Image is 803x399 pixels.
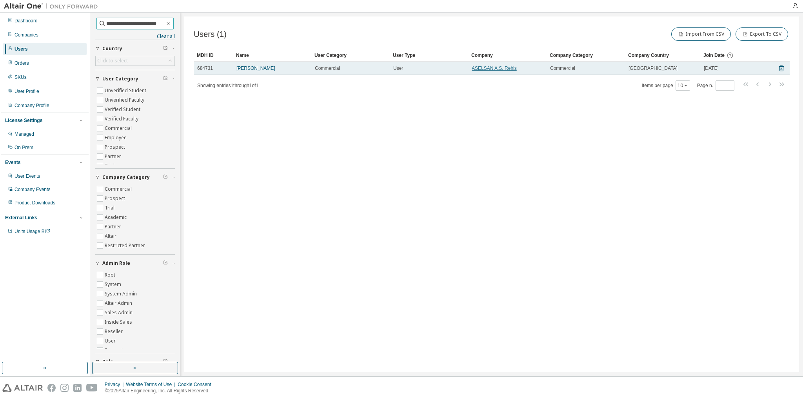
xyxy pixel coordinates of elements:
div: Orders [15,60,29,66]
div: Companies [15,32,38,38]
div: User Profile [15,88,39,95]
div: User Events [15,173,40,179]
span: Join Date [703,53,725,58]
div: SKUs [15,74,27,80]
label: Sales Admin [105,308,134,317]
label: Restricted Partner [105,241,147,250]
button: Admin Role [95,255,175,272]
div: User Category [314,49,387,62]
label: Support [105,346,125,355]
div: Click to select [96,56,174,66]
span: Country [102,46,122,52]
label: Prospect [105,194,127,203]
span: Showing entries 1 through 1 of 1 [197,83,258,88]
div: Company Country [628,49,697,62]
label: Unverified Faculty [105,95,146,105]
span: User [393,65,403,71]
div: Click to select [97,58,128,64]
div: Website Terms of Use [126,381,178,388]
img: altair_logo.svg [2,384,43,392]
a: ASELSAN A.S. Rehis [472,66,517,71]
label: Academic [105,213,128,222]
div: Users [15,46,27,52]
label: System [105,280,123,289]
label: Root [105,270,117,280]
span: Company Category [102,174,150,180]
label: Altair Admin [105,299,134,308]
span: Clear filter [163,359,168,365]
label: Verified Faculty [105,114,140,124]
label: Reseller [105,327,124,336]
button: 10 [678,82,688,89]
div: Product Downloads [15,200,55,206]
span: Page n. [697,80,734,91]
span: Units Usage BI [15,229,51,234]
span: [DATE] [704,65,719,71]
img: Altair One [4,2,102,10]
div: Cookie Consent [178,381,216,388]
div: Managed [15,131,34,137]
div: Events [5,159,20,166]
span: Clear filter [163,46,168,52]
label: System Admin [105,289,138,299]
label: Verified Student [105,105,142,114]
img: youtube.svg [86,384,98,392]
span: Role [102,359,113,365]
span: [GEOGRAPHIC_DATA] [629,65,678,71]
span: Clear filter [163,260,168,266]
label: Partner [105,152,123,161]
button: Company Category [95,169,175,186]
span: Admin Role [102,260,130,266]
div: Dashboard [15,18,38,24]
label: Trial [105,203,116,213]
button: User Category [95,70,175,87]
div: Company Category [550,49,622,62]
a: Clear all [95,33,175,40]
div: Company Profile [15,102,49,109]
div: External Links [5,215,37,221]
div: On Prem [15,144,33,151]
svg: Date when the user was first added or directly signed up. If the user was deleted and later re-ad... [727,52,734,59]
label: Unverified Student [105,86,148,95]
label: Prospect [105,142,127,152]
label: Commercial [105,184,133,194]
div: Privacy [105,381,126,388]
label: Altair [105,231,118,241]
label: Commercial [105,124,133,133]
span: Clear filter [163,174,168,180]
img: linkedin.svg [73,384,82,392]
button: Role [95,353,175,370]
img: instagram.svg [60,384,69,392]
label: User [105,336,117,346]
div: Company Events [15,186,50,193]
div: Company [471,49,543,62]
label: Trial [105,161,116,171]
span: 684731 [197,65,213,71]
div: MDH ID [197,49,230,62]
button: Export To CSV [736,27,788,41]
span: Commercial [550,65,575,71]
a: [PERSON_NAME] [236,66,275,71]
span: Commercial [315,65,340,71]
button: Country [95,40,175,57]
p: © 2025 Altair Engineering, Inc. All Rights Reserved. [105,388,216,394]
div: Name [236,49,308,62]
span: Users (1) [194,30,227,39]
span: Clear filter [163,76,168,82]
div: User Type [393,49,465,62]
label: Partner [105,222,123,231]
span: Items per page [642,80,690,91]
label: Employee [105,133,128,142]
span: User Category [102,76,138,82]
div: License Settings [5,117,42,124]
button: Import From CSV [671,27,731,41]
label: Inside Sales [105,317,134,327]
img: facebook.svg [47,384,56,392]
